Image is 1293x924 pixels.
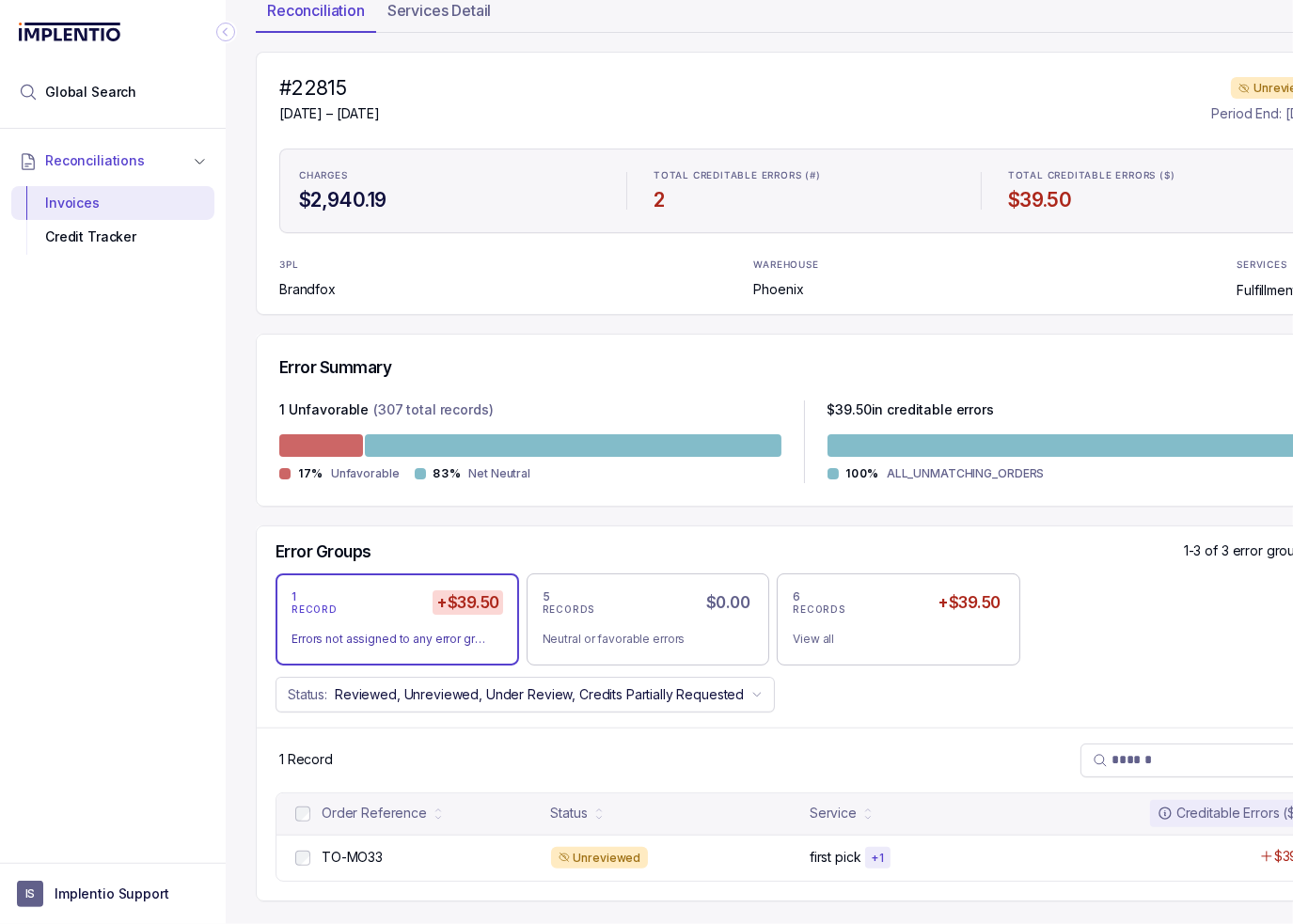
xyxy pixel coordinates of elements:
div: Unreviewed [551,847,649,869]
p: SERVICES [1237,259,1286,271]
div: Credit Tracker [26,220,199,254]
p: CHARGES [299,170,348,181]
div: Invoices [26,186,199,220]
p: RECORDS [543,604,595,616]
span: User initials [17,881,43,907]
p: 1-3 of 3 [1184,541,1233,560]
p: 6 [793,589,801,604]
h5: Error Groups [276,541,371,562]
p: 1 Unfavorable [279,400,369,423]
h4: 2 [654,187,954,213]
p: Status: [288,685,327,704]
p: 17% [298,466,323,481]
div: Errors not assigned to any error group [292,630,488,649]
div: Status [551,804,588,822]
h4: $2,940.19 [299,187,600,213]
p: $ 39.50 in creditable errors [828,400,994,423]
p: RECORD [292,604,338,616]
p: first pick [810,848,861,867]
p: RECORDS [793,604,845,616]
p: TOTAL CREDITABLE ERRORS (#) [654,170,821,181]
h5: Error Summary [279,357,391,378]
p: 1 Record [279,750,333,769]
li: Statistic CHARGES [288,157,611,225]
p: 1 [292,589,297,604]
p: Implentio Support [55,885,169,903]
p: + 1 [871,851,885,866]
p: (307 total records) [373,400,493,423]
h4: #22815 [279,75,380,102]
p: Reviewed, Unreviewed, Under Review, Credits Partially Requested [335,685,744,704]
div: Reconciliations [11,182,214,258]
div: Neutral or favorable errors [543,630,739,649]
button: User initialsImplentio Support [17,881,209,907]
div: Order Reference [322,804,427,822]
h5: +$39.50 [935,590,1004,615]
p: TO-MO33 [322,848,383,867]
p: Unfavorable [331,464,400,483]
div: Service [810,804,857,822]
h5: $0.00 [702,590,753,615]
button: Status:Reviewed, Unreviewed, Under Review, Credits Partially Requested [276,677,775,713]
p: [DATE] – [DATE] [279,104,380,123]
div: Remaining page entries [279,750,333,769]
p: 100% [846,466,879,481]
div: View all [793,630,989,649]
p: 83% [434,466,462,481]
span: Reconciliations [45,151,145,170]
p: 5 [543,589,551,604]
li: Statistic TOTAL CREDITABLE ERRORS (#) [642,157,966,225]
h5: +$39.50 [433,590,502,615]
p: Net Neutral [468,464,530,483]
input: checkbox-checkbox [295,851,310,866]
p: Phoenix [754,280,804,299]
p: Brandfox [279,280,336,299]
button: Reconciliations [11,140,214,181]
p: WAREHOUSE [754,259,819,271]
p: 3PL [279,259,328,271]
p: ALL_UNMATCHING_ORDERS [887,464,1044,483]
span: Global Search [45,83,136,102]
p: TOTAL CREDITABLE ERRORS ($) [1008,170,1175,181]
input: checkbox-checkbox [295,807,310,822]
div: Collapse Icon [214,21,237,43]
